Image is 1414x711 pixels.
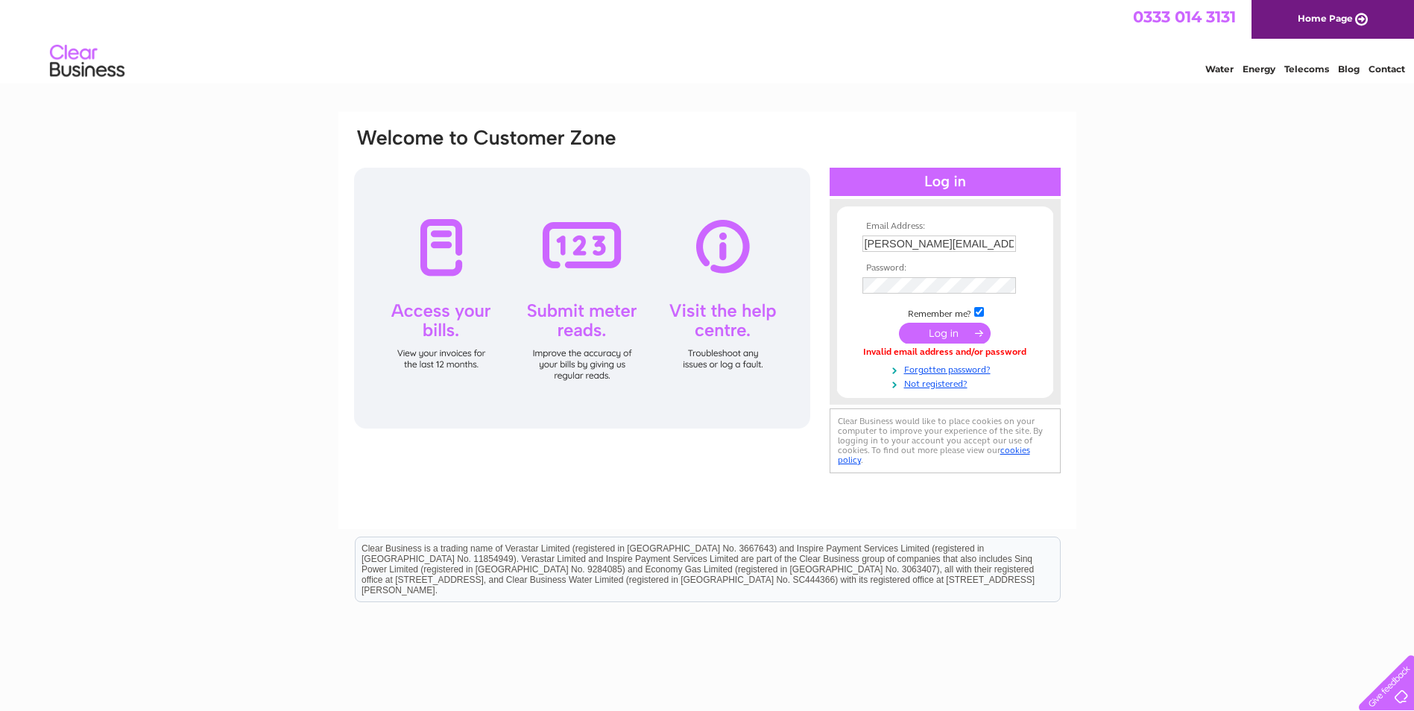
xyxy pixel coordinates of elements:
a: Blog [1338,63,1360,75]
div: Clear Business is a trading name of Verastar Limited (registered in [GEOGRAPHIC_DATA] No. 3667643... [356,8,1060,72]
a: Not registered? [862,376,1032,390]
th: Password: [859,263,1032,274]
div: Invalid email address and/or password [862,347,1028,358]
th: Email Address: [859,221,1032,232]
div: Clear Business would like to place cookies on your computer to improve your experience of the sit... [830,408,1061,473]
a: Forgotten password? [862,361,1032,376]
a: Contact [1369,63,1405,75]
a: Water [1205,63,1234,75]
a: Telecoms [1284,63,1329,75]
a: 0333 014 3131 [1133,7,1236,26]
td: Remember me? [859,305,1032,320]
input: Submit [899,323,991,344]
a: Energy [1243,63,1275,75]
a: cookies policy [838,445,1030,465]
img: logo.png [49,39,125,84]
